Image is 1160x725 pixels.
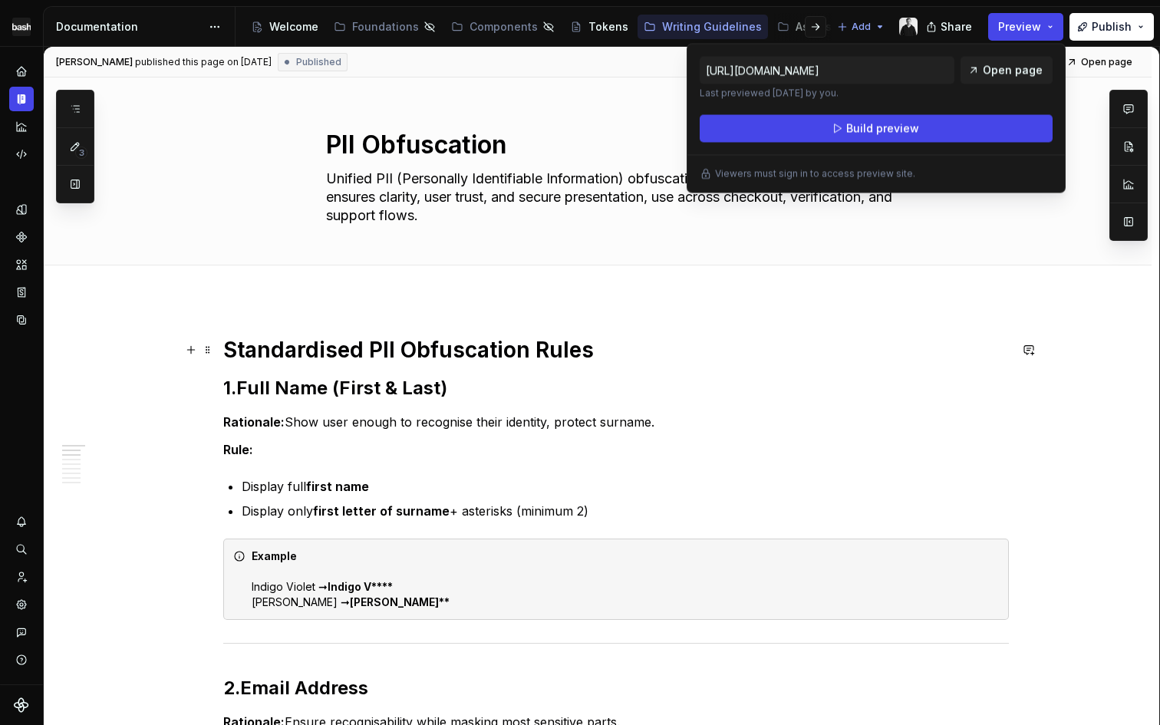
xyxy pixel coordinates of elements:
h2: 2. [223,676,1009,700]
p: Last previewed [DATE] by you. [700,87,954,100]
div: Page tree [245,12,829,42]
button: Preview [988,13,1063,41]
a: Code automation [9,142,34,166]
button: Publish [1069,13,1154,41]
a: Invite team [9,565,34,589]
div: Tokens [588,19,628,35]
button: Build preview [700,115,1053,143]
strong: first letter of surname [313,503,450,519]
div: Components [470,19,538,35]
span: [PERSON_NAME] [56,56,133,68]
strong: Email Address [240,677,368,699]
a: Tokens [564,15,634,39]
div: published this page on [DATE] [135,56,272,68]
button: Search ⌘K [9,537,34,562]
button: Share [918,13,982,41]
a: Design tokens [9,197,34,222]
span: Open page [983,63,1043,78]
strong: Rule: [223,442,253,457]
strong: Full Name (First & Last) [236,377,447,399]
a: Settings [9,592,34,617]
span: Published [296,56,341,68]
div: Welcome [269,19,318,35]
span: Publish [1092,19,1132,35]
a: Storybook stories [9,280,34,305]
a: Assets [9,252,34,277]
span: Build preview [846,121,919,137]
span: 3 [75,147,87,159]
div: Writing Guidelines [662,19,762,35]
strong: Standardised PII Obfuscation Rules [223,337,594,363]
span: Preview [998,19,1041,35]
textarea: Unified PII (Personally Identifiable Information) obfuscation framework that ensures clarity, use... [323,166,903,228]
a: Analytics [9,114,34,139]
a: Writing Guidelines [638,15,768,39]
div: Foundations [352,19,419,35]
h2: 1. [223,376,1009,400]
span: Open page [1081,56,1132,68]
span: Add [852,21,871,33]
div: Documentation [56,19,201,35]
a: Open page [1062,51,1139,73]
a: Home [9,59,34,84]
img: JP Swart [899,18,918,36]
a: Components [9,225,34,249]
a: Data sources [9,308,34,332]
textarea: PII Obfuscation [323,127,903,163]
button: Contact support [9,620,34,644]
div: Indigo Violet ➞ [PERSON_NAME] ➞ [252,549,999,610]
a: Welcome [245,15,325,39]
a: Foundations [328,15,442,39]
button: Add [832,16,890,38]
p: Viewers must sign in to access preview site. [715,168,915,180]
p: Show user enough to recognise their identity, protect surname. [223,413,1009,431]
p: Display only + asterisks (minimum 2) [242,502,1009,520]
strong: first name [306,479,369,494]
img: f86023f7-de07-4548-b23e-34af6ab67166.png [12,18,31,36]
a: Assets [771,15,838,39]
svg: Supernova Logo [14,697,29,713]
strong: Rationale: [223,414,285,430]
a: Components [445,15,561,39]
strong: Example [252,549,297,562]
p: Display full [242,477,1009,496]
button: Notifications [9,509,34,534]
a: Open page [961,57,1053,84]
a: Documentation [9,87,34,111]
span: Share [941,19,972,35]
strong: [PERSON_NAME]** [350,595,450,608]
